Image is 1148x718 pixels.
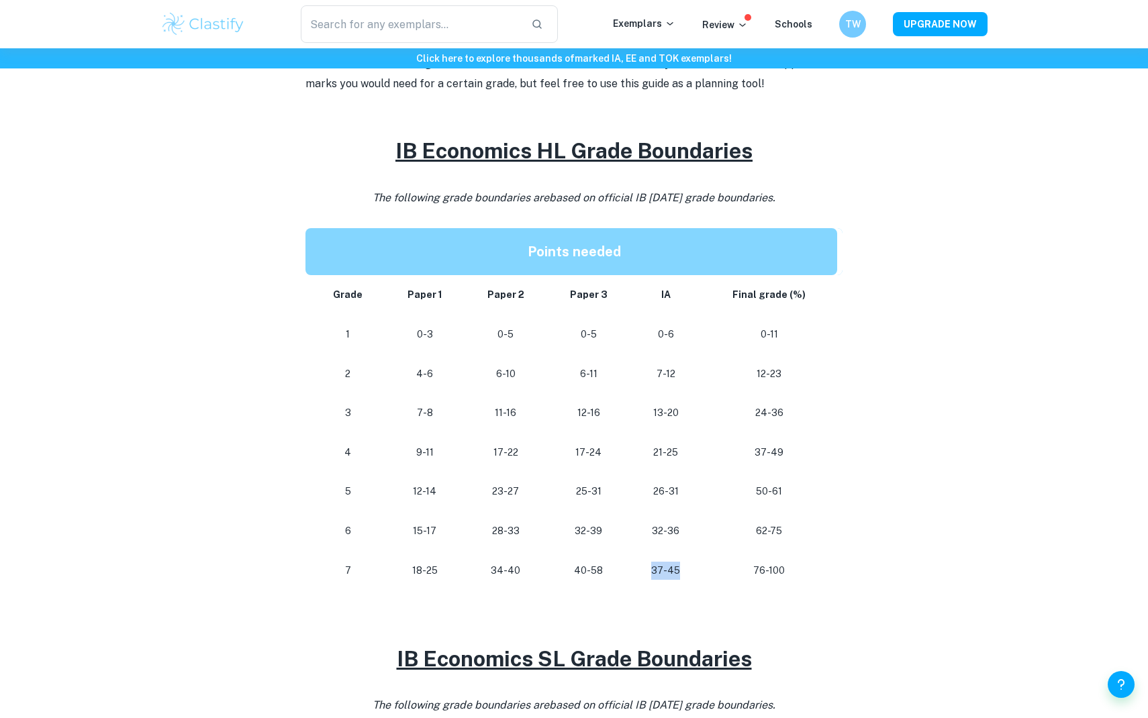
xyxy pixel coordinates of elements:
[558,365,620,383] p: 6-11
[160,11,246,38] img: Clastify logo
[333,289,363,300] strong: Grade
[558,404,620,422] p: 12-16
[641,325,691,344] p: 0-6
[558,325,620,344] p: 0-5
[475,444,536,462] p: 17-22
[475,325,536,344] p: 0-5
[397,646,752,671] u: IB Economics SL Grade Boundaries
[396,562,455,580] p: 18-25
[641,522,691,540] p: 32-36
[712,522,826,540] p: 62-75
[475,365,536,383] p: 6-10
[775,19,812,30] a: Schools
[558,522,620,540] p: 32-39
[641,365,691,383] p: 7-12
[549,191,775,204] span: based on official IB [DATE] grade boundaries.
[301,5,520,43] input: Search for any exemplars...
[558,444,620,462] p: 17-24
[712,365,826,383] p: 12-23
[322,325,375,344] p: 1
[712,444,826,462] p: 37-49
[487,289,524,300] strong: Paper 2
[322,522,375,540] p: 6
[845,17,861,32] h6: TW
[712,404,826,422] p: 24-36
[475,404,536,422] p: 11-16
[661,289,671,300] strong: IA
[395,138,753,163] u: IB Economics HL Grade Boundaries
[712,562,826,580] p: 76-100
[558,562,620,580] p: 40-58
[558,482,620,501] p: 25-31
[322,404,375,422] p: 3
[322,482,375,501] p: 5
[373,699,775,711] i: The following grade boundaries are
[893,12,988,36] button: UPGRADE NOW
[732,289,806,300] strong: Final grade (%)
[712,325,826,344] p: 0-11
[1108,671,1135,698] button: Help and Feedback
[641,444,691,462] p: 21-25
[613,16,675,31] p: Exemplars
[396,444,455,462] p: 9-11
[712,482,826,501] p: 50-61
[322,562,375,580] p: 7
[475,522,536,540] p: 28-33
[408,289,442,300] strong: Paper 1
[396,365,455,383] p: 4-6
[373,191,775,204] i: The following grade boundaries are
[641,482,691,501] p: 26-31
[641,562,691,580] p: 37-45
[396,404,455,422] p: 7-8
[528,244,621,260] strong: Points needed
[396,482,455,501] p: 12-14
[570,289,608,300] strong: Paper 3
[475,562,536,580] p: 34-40
[396,522,455,540] p: 15-17
[549,699,775,711] span: based on official IB [DATE] grade boundaries.
[396,325,455,344] p: 0-3
[839,11,866,38] button: TW
[322,444,375,462] p: 4
[641,404,691,422] p: 13-20
[3,51,1145,66] h6: Click here to explore thousands of marked IA, EE and TOK exemplars !
[702,17,748,32] p: Review
[475,482,536,501] p: 23-27
[322,365,375,383] p: 2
